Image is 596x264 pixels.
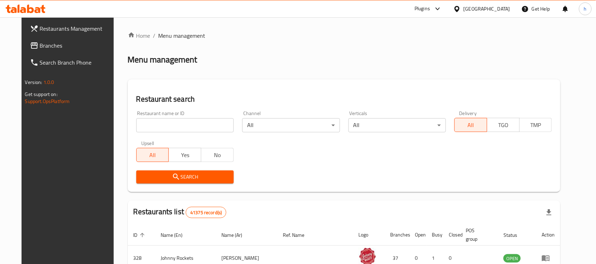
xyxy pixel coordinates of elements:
input: Search for restaurant name or ID.. [136,118,234,132]
span: Status [503,231,526,239]
span: TGO [490,120,517,130]
span: 41375 record(s) [186,209,226,216]
button: All [136,148,169,162]
span: h [584,5,587,13]
button: Search [136,170,234,184]
span: Version: [25,78,42,87]
div: All [348,118,446,132]
div: Menu [542,254,555,262]
span: Menu management [159,31,205,40]
span: Ref. Name [283,231,314,239]
span: Restaurants Management [40,24,115,33]
label: Upsell [141,141,154,146]
span: Yes [172,150,198,160]
a: Support.OpsPlatform [25,97,70,106]
button: All [454,118,487,132]
span: TMP [523,120,549,130]
span: Branches [40,41,115,50]
th: Open [410,224,427,246]
button: TGO [487,118,520,132]
button: TMP [519,118,552,132]
h2: Menu management [128,54,197,65]
button: No [201,148,234,162]
th: Closed [443,224,460,246]
label: Delivery [459,111,477,116]
div: [GEOGRAPHIC_DATA] [464,5,510,13]
div: Total records count [186,207,226,218]
th: Busy [427,224,443,246]
a: Home [128,31,150,40]
span: All [458,120,484,130]
button: Yes [168,148,201,162]
h2: Restaurant search [136,94,552,104]
a: Search Branch Phone [24,54,121,71]
th: Logo [353,224,385,246]
a: Restaurants Management [24,20,121,37]
h2: Restaurants list [133,206,227,218]
span: All [139,150,166,160]
th: Action [536,224,560,246]
span: POS group [466,226,490,243]
span: OPEN [503,254,521,263]
a: Branches [24,37,121,54]
span: Search Branch Phone [40,58,115,67]
span: Get support on: [25,90,58,99]
div: Export file [541,204,558,221]
span: Name (En) [161,231,192,239]
th: Branches [385,224,410,246]
div: All [242,118,340,132]
span: No [204,150,231,160]
nav: breadcrumb [128,31,561,40]
li: / [153,31,156,40]
span: 1.0.0 [43,78,54,87]
div: Plugins [415,5,430,13]
span: Name (Ar) [221,231,251,239]
span: Search [142,173,228,181]
span: ID [133,231,147,239]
